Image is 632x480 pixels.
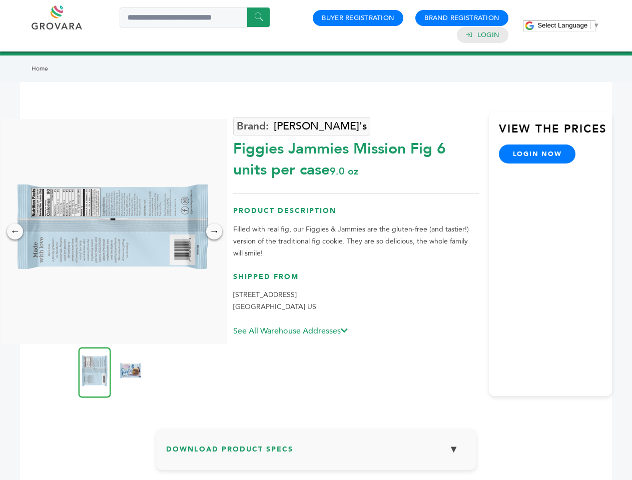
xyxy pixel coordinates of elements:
span: 9.0 oz [330,164,358,178]
a: See All Warehouse Addresses [233,325,348,336]
a: Select Language​ [537,21,599,29]
h3: Product Description [233,206,479,223]
h3: Download Product Specs [166,438,466,467]
img: Figgies & Jammies - Mission Fig 6 units per case 9.0 oz [118,351,143,391]
div: → [206,223,222,239]
a: Home [32,64,48,72]
span: Select Language [537,21,587,29]
h3: View the Prices [499,121,612,144]
a: [PERSON_NAME]'s [233,117,370,135]
p: [STREET_ADDRESS] [GEOGRAPHIC_DATA] US [233,289,479,313]
a: Login [477,30,499,39]
button: ▼ [441,438,466,460]
span: ▼ [593,21,599,29]
a: login now [499,144,576,163]
a: Brand Registration [424,13,499,22]
a: Buyer Registration [322,13,394,22]
div: Figgies Jammies Mission Fig 6 units per case [233,133,479,180]
input: Search a product or brand... [120,7,270,27]
div: ← [7,223,23,239]
p: Filled with real fig, our Figgies & Jammies are the gluten-free (and tastier!) version of the tra... [233,223,479,259]
h3: Shipped From [233,272,479,289]
img: Figgies & Jammies - Mission Fig 6 units per case 9.0 oz Nutrition Info [79,347,111,397]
